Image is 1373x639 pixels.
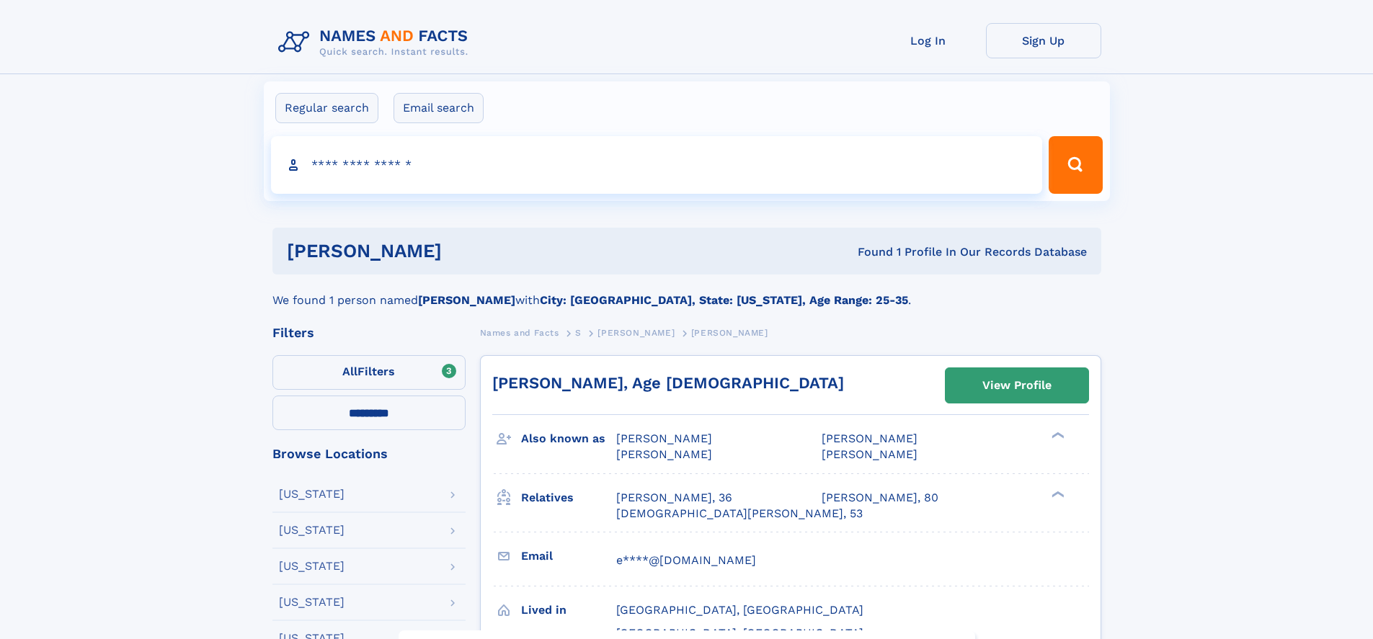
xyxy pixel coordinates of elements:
[287,242,650,260] h1: [PERSON_NAME]
[649,244,1087,260] div: Found 1 Profile In Our Records Database
[946,368,1088,403] a: View Profile
[597,328,675,338] span: [PERSON_NAME]
[279,560,345,572] div: [US_STATE]
[279,596,345,608] div: [US_STATE]
[521,544,616,568] h3: Email
[521,486,616,510] h3: Relatives
[691,328,768,338] span: [PERSON_NAME]
[275,93,378,123] label: Regular search
[279,524,345,536] div: [US_STATE]
[521,426,616,451] h3: Also known as
[272,274,1101,309] div: We found 1 person named with .
[480,323,559,341] a: Names and Facts
[271,136,1043,194] input: search input
[1049,136,1102,194] button: Search Button
[575,328,582,338] span: S
[575,323,582,341] a: S
[540,293,908,307] b: City: [GEOGRAPHIC_DATA], State: [US_STATE], Age Range: 25-35
[272,447,466,460] div: Browse Locations
[394,93,484,123] label: Email search
[616,603,863,617] span: [GEOGRAPHIC_DATA], [GEOGRAPHIC_DATA]
[616,432,712,445] span: [PERSON_NAME]
[279,488,345,500] div: [US_STATE]
[822,432,917,445] span: [PERSON_NAME]
[616,447,712,461] span: [PERSON_NAME]
[1048,431,1065,440] div: ❯
[272,326,466,339] div: Filters
[822,490,938,506] a: [PERSON_NAME], 80
[342,365,357,378] span: All
[1048,489,1065,499] div: ❯
[822,447,917,461] span: [PERSON_NAME]
[272,355,466,390] label: Filters
[982,369,1052,402] div: View Profile
[616,506,863,522] a: [DEMOGRAPHIC_DATA][PERSON_NAME], 53
[272,23,480,62] img: Logo Names and Facts
[597,323,675,341] a: [PERSON_NAME]
[418,293,515,307] b: [PERSON_NAME]
[521,598,616,622] h3: Lived in
[492,374,844,392] a: [PERSON_NAME], Age [DEMOGRAPHIC_DATA]
[871,23,986,58] a: Log In
[616,490,732,506] a: [PERSON_NAME], 36
[986,23,1101,58] a: Sign Up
